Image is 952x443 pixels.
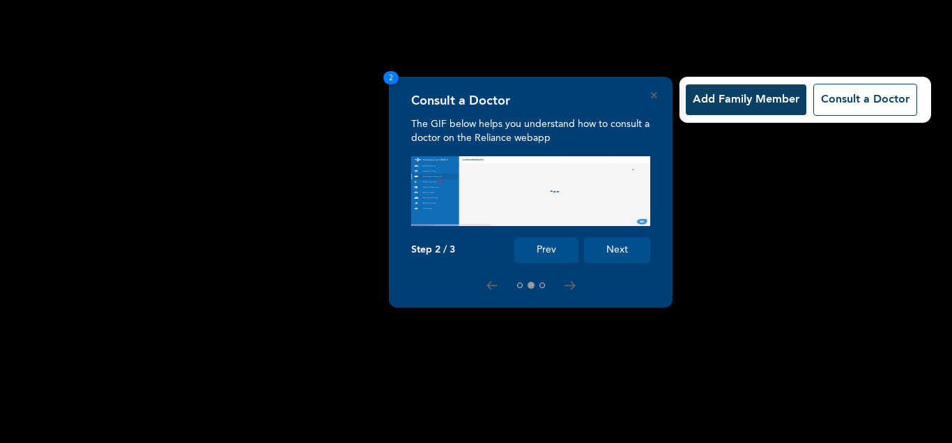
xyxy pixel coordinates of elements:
[411,117,650,145] p: The GIF below helps you understand how to consult a doctor on the Reliance webapp
[651,92,657,98] button: Close
[514,237,578,263] button: Prev
[584,237,650,263] button: Next
[411,156,650,226] img: consult_tour.f0374f2500000a21e88d.gif
[411,93,510,109] h4: Consult a Doctor
[686,84,806,115] button: Add Family Member
[411,244,455,256] p: Step 2 / 3
[383,71,399,84] span: 2
[813,84,917,116] button: Consult a Doctor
